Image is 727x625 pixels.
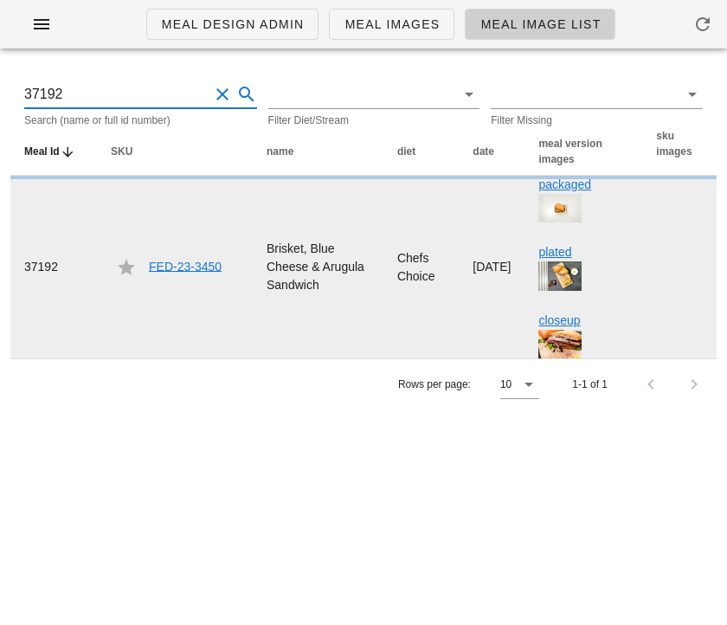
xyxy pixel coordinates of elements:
td: 37192 [10,176,97,358]
a: FED-23-3450 [149,259,222,273]
a: Meal Design Admin [146,9,319,40]
div: packaged [538,194,582,222]
span: diet [397,145,415,158]
td: Brisket, Blue Cheese & Arugula Sandwich [253,176,383,358]
a: platedplated [538,245,628,290]
div: Rows per page: [398,359,539,409]
td: Chefs Choice [383,176,459,358]
span: date [473,145,494,158]
span: name [267,145,293,158]
div: plated [538,261,582,290]
div: 10 [500,377,511,392]
div: closeup [538,330,582,358]
th: sku images: Not sorted. Activate to sort ascending. [642,128,717,176]
th: diet: Not sorted. Activate to sort ascending. [383,128,459,176]
a: Meal Image List [465,9,615,40]
div: 10Rows per page: [500,370,539,398]
div: Filter Diet/Stream [268,115,480,126]
span: Meal Image List [479,17,601,31]
span: Meal Design Admin [161,17,305,31]
td: [DATE] [459,176,524,358]
div: Filter Missing [491,115,703,126]
span: Meal Images [344,17,440,31]
span: meal version images [538,138,602,165]
span: Meal Id [24,145,60,158]
th: name: Not sorted. Activate to sort ascending. [253,128,383,176]
a: packagedpackaged [538,177,628,222]
th: Meal Id: Sorted descending. Activate to remove sorting. [10,128,97,176]
div: Search (name or full id number) [24,115,257,126]
span: sku images [656,130,692,158]
a: closeupcloseup [538,313,628,358]
button: Clear [212,84,233,105]
th: date: Not sorted. Activate to sort ascending. [459,128,524,176]
th: meal version images: Not sorted. Activate to sort ascending. [524,128,642,176]
span: SKU [111,145,132,158]
a: Meal Images [329,9,454,40]
th: SKU: Not sorted. Activate to sort ascending. [97,128,253,176]
div: 1-1 of 1 [572,377,608,392]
